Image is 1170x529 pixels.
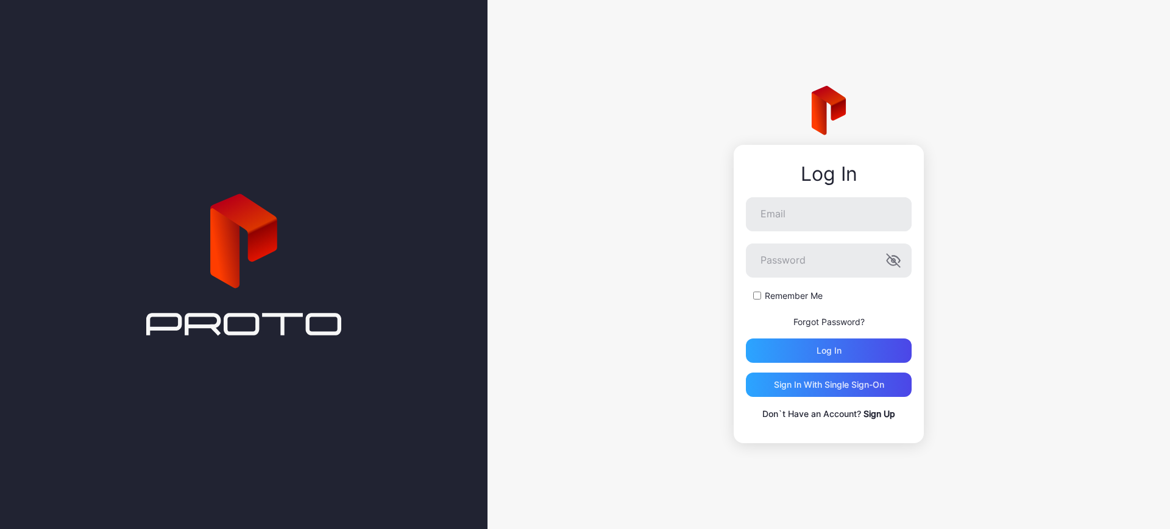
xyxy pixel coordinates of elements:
button: Password [886,253,901,268]
input: Password [746,243,912,278]
button: Log in [746,338,912,363]
a: Sign Up [863,408,895,419]
div: Log In [746,163,912,185]
div: Log in [817,346,842,356]
input: Email [746,197,912,231]
button: Sign in With Single Sign-On [746,373,912,397]
p: Don`t Have an Account? [746,407,912,421]
label: Remember Me [765,290,823,302]
a: Forgot Password? [793,317,865,327]
div: Sign in With Single Sign-On [774,380,884,390]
